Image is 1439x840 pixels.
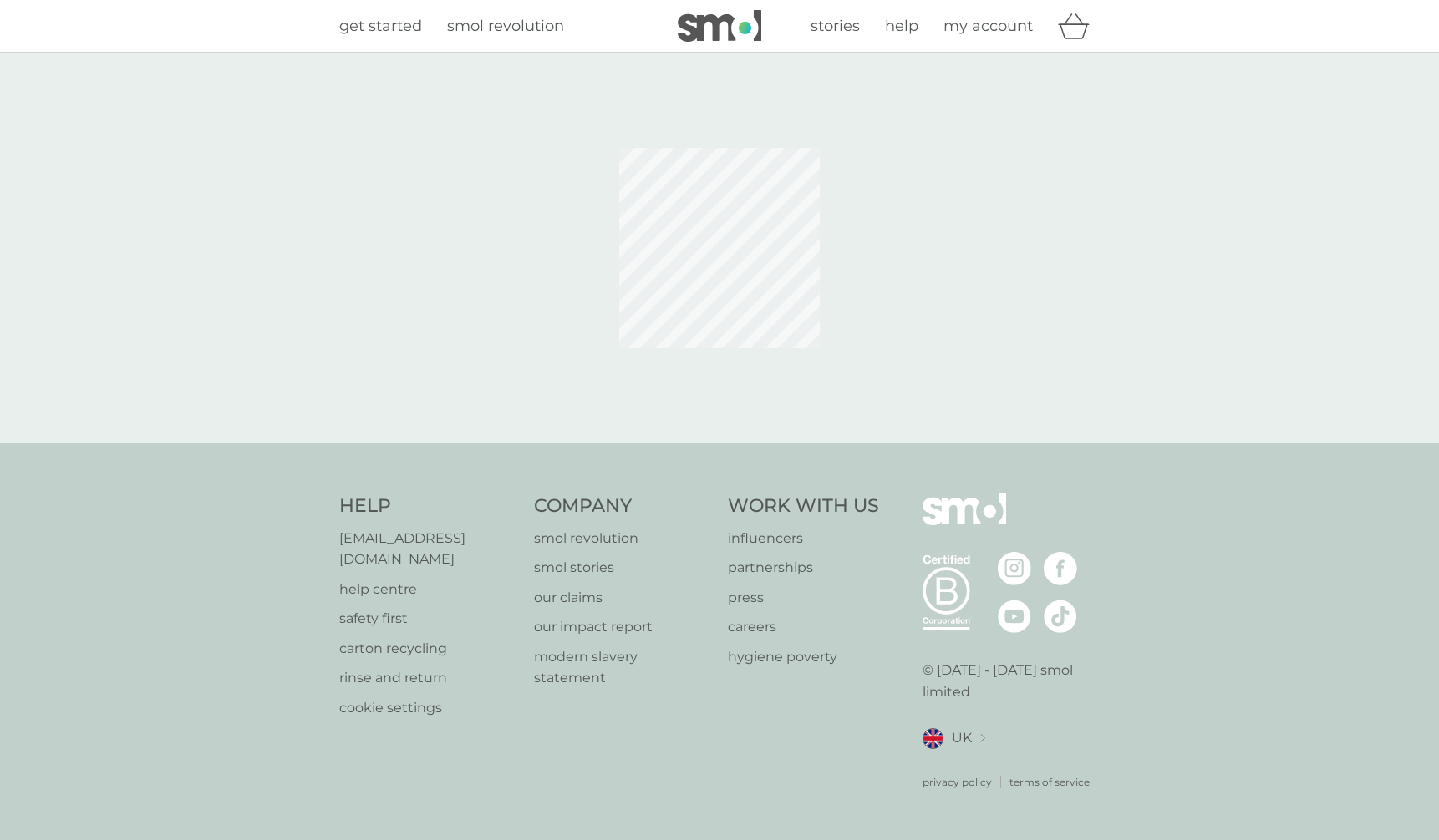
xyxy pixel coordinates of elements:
a: privacy policy [923,774,992,790]
a: safety first [339,608,517,630]
a: cookie settings [339,697,517,719]
span: stories [811,17,860,35]
a: smol revolution [534,528,712,549]
a: smol revolution [447,14,564,38]
span: UK [952,727,972,749]
a: carton recycling [339,638,517,660]
a: influencers [728,528,879,549]
h4: Company [534,493,712,519]
a: stories [811,14,860,38]
a: help centre [339,579,517,600]
a: rinse and return [339,667,517,689]
a: [EMAIL_ADDRESS][DOMAIN_NAME] [339,528,517,570]
img: visit the smol Tiktok page [1044,600,1077,633]
a: hygiene poverty [728,646,879,668]
img: visit the smol Instagram page [998,552,1031,585]
img: UK flag [923,728,943,749]
img: visit the smol Youtube page [998,600,1031,633]
a: smol stories [534,557,712,579]
img: smol [678,10,761,42]
span: help [885,17,918,35]
a: my account [943,14,1033,38]
div: basket [1058,9,1100,43]
span: my account [943,17,1033,35]
img: visit the smol Facebook page [1044,552,1077,585]
a: help [885,14,918,38]
span: get started [339,17,422,35]
a: get started [339,14,422,38]
img: select a new location [980,734,985,743]
img: smol [923,493,1006,550]
span: smol revolution [447,17,564,35]
a: our impact report [534,616,712,638]
a: our claims [534,587,712,609]
a: press [728,587,879,609]
a: careers [728,616,879,638]
p: © [DATE] - [DATE] smol limited [923,660,1101,702]
h4: Help [339,493,517,519]
a: modern slavery statement [534,646,712,689]
a: partnerships [728,557,879,579]
a: terms of service [1009,774,1090,790]
h4: Work With Us [728,493,879,519]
